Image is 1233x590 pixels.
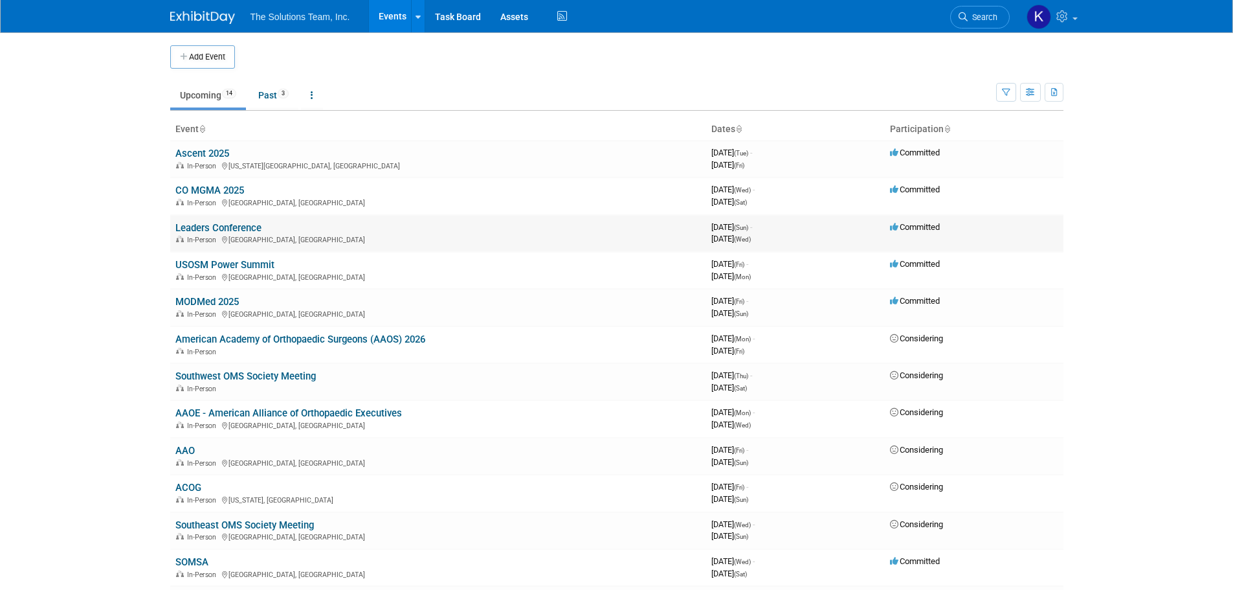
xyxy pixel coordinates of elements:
th: Participation [885,119,1063,141]
span: [DATE] [711,259,748,269]
img: In-Person Event [176,459,184,466]
a: AAOE - American Alliance of Orthopaedic Executives [175,407,402,419]
span: In-Person [187,571,220,579]
span: [DATE] [711,197,747,207]
span: (Sun) [734,459,748,466]
span: (Sun) [734,533,748,540]
span: - [753,185,755,194]
span: - [753,407,755,417]
span: The Solutions Team, Inc. [250,12,350,22]
div: [GEOGRAPHIC_DATA], [GEOGRAPHIC_DATA] [175,457,701,468]
span: [DATE] [711,482,748,492]
span: Considering [890,334,943,343]
span: - [753,556,755,566]
img: In-Person Event [176,199,184,205]
span: - [746,445,748,455]
span: In-Person [187,496,220,505]
span: - [750,148,752,157]
span: In-Person [187,348,220,356]
span: - [753,519,755,529]
span: Search [968,12,997,22]
img: In-Person Event [176,385,184,391]
span: Committed [890,296,940,306]
div: [US_STATE][GEOGRAPHIC_DATA], [GEOGRAPHIC_DATA] [175,160,701,170]
span: [DATE] [711,445,748,455]
span: [DATE] [711,531,748,541]
span: [DATE] [711,519,755,529]
a: SOMSA [175,556,208,568]
div: [GEOGRAPHIC_DATA], [GEOGRAPHIC_DATA] [175,271,701,282]
img: ExhibitDay [170,11,235,24]
a: MODMed 2025 [175,296,239,308]
span: 3 [278,89,289,98]
span: [DATE] [711,370,752,380]
span: (Sat) [734,571,747,578]
span: Committed [890,185,940,194]
div: [GEOGRAPHIC_DATA], [GEOGRAPHIC_DATA] [175,531,701,541]
a: Southwest OMS Society Meeting [175,370,316,382]
span: (Tue) [734,150,748,157]
div: [GEOGRAPHIC_DATA], [GEOGRAPHIC_DATA] [175,197,701,207]
a: USOSM Power Summit [175,259,274,271]
a: Past3 [249,83,298,108]
span: [DATE] [711,556,755,566]
span: (Fri) [734,348,744,355]
span: (Mon) [734,335,751,343]
span: 14 [222,89,236,98]
a: Sort by Start Date [735,124,742,134]
span: In-Person [187,273,220,282]
button: Add Event [170,45,235,69]
span: [DATE] [711,222,752,232]
span: Considering [890,407,943,417]
span: In-Person [187,236,220,244]
span: Committed [890,222,940,232]
span: [DATE] [711,160,744,170]
span: (Fri) [734,261,744,268]
span: Considering [890,445,943,455]
span: (Fri) [734,484,744,491]
span: (Sat) [734,385,747,392]
span: Considering [890,370,943,380]
span: - [746,296,748,306]
img: In-Person Event [176,422,184,428]
span: Committed [890,259,940,269]
span: [DATE] [711,383,747,392]
span: (Wed) [734,236,751,243]
span: [DATE] [711,148,752,157]
img: In-Person Event [176,496,184,503]
span: (Wed) [734,521,751,528]
span: [DATE] [711,271,751,281]
span: (Thu) [734,372,748,380]
span: (Wed) [734,422,751,429]
span: - [750,370,752,380]
img: In-Person Event [176,533,184,539]
span: In-Person [187,422,220,430]
span: [DATE] [711,420,751,429]
span: (Sun) [734,310,748,317]
a: Leaders Conference [175,222,261,234]
span: (Mon) [734,409,751,416]
span: [DATE] [711,234,751,244]
a: Upcoming14 [170,83,246,108]
span: (Sat) [734,199,747,206]
span: Committed [890,556,940,566]
span: - [746,259,748,269]
span: [DATE] [711,334,755,343]
span: In-Person [187,459,220,468]
a: ACOG [175,482,201,494]
span: Considering [890,482,943,492]
a: Sort by Event Name [199,124,205,134]
span: (Wed) [734,558,751,565]
span: In-Person [187,310,220,319]
span: [DATE] [711,308,748,318]
img: In-Person Event [176,273,184,280]
img: In-Person Event [176,236,184,242]
span: [DATE] [711,407,755,417]
img: In-Person Event [176,162,184,168]
span: [DATE] [711,457,748,467]
span: [DATE] [711,569,747,578]
span: - [750,222,752,232]
a: American Academy of Orthopaedic Surgeons (AAOS) 2026 [175,334,425,345]
span: (Fri) [734,447,744,454]
span: In-Person [187,385,220,393]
